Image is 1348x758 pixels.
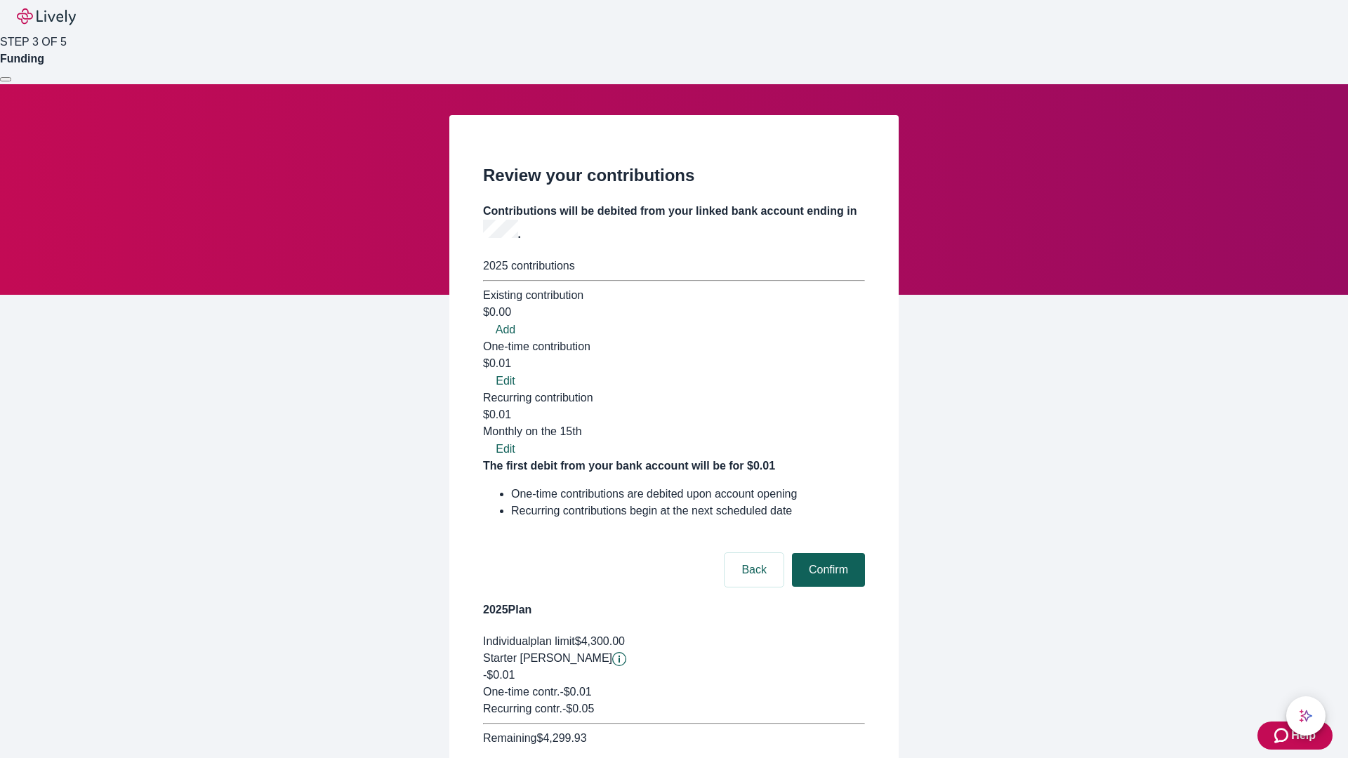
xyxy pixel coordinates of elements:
button: Edit [483,441,528,458]
li: One-time contributions are debited upon account opening [511,486,865,503]
span: $4,299.93 [536,732,586,744]
div: $0.01 [483,406,865,440]
div: Existing contribution [483,287,865,304]
svg: Zendesk support icon [1274,727,1291,744]
h2: Review your contributions [483,163,865,188]
button: Add [483,321,528,338]
span: Help [1291,727,1316,744]
span: Starter [PERSON_NAME] [483,652,612,664]
h4: Contributions will be debited from your linked bank account ending in . [483,203,865,243]
svg: Lively AI Assistant [1299,709,1313,723]
img: Lively [17,8,76,25]
svg: Starter penny details [612,652,626,666]
span: Individual plan limit [483,635,575,647]
button: Edit [483,373,528,390]
button: Zendesk support iconHelp [1257,722,1333,750]
span: One-time contr. [483,686,560,698]
span: -$0.01 [483,669,515,681]
span: Recurring contr. [483,703,562,714]
span: - $0.01 [560,686,591,698]
strong: The first debit from your bank account will be for $0.01 [483,460,775,472]
div: $0.01 [483,355,865,372]
span: Remaining [483,732,536,744]
div: $0.00 [483,304,865,321]
button: chat [1286,696,1326,736]
button: Confirm [792,553,865,587]
div: One-time contribution [483,338,865,355]
span: $4,300.00 [575,635,625,647]
div: Recurring contribution [483,390,865,406]
button: Lively will contribute $0.01 to establish your account [612,652,626,666]
button: Back [725,553,784,587]
div: 2025 contributions [483,258,865,274]
h4: 2025 Plan [483,601,865,618]
li: Recurring contributions begin at the next scheduled date [511,503,865,519]
span: - $0.05 [562,703,594,714]
div: Monthly on the 15th [483,423,865,440]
